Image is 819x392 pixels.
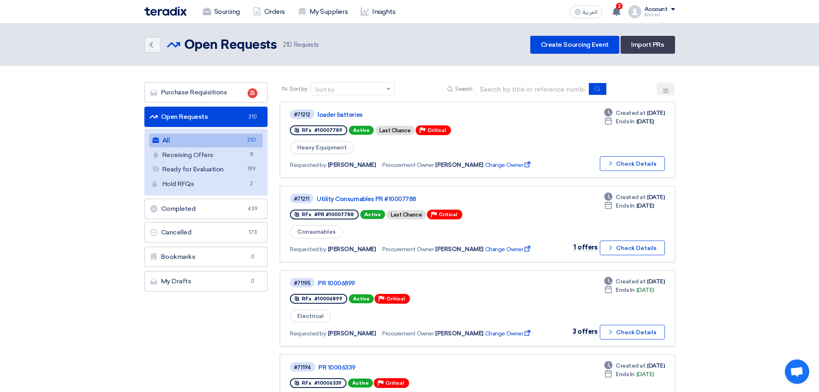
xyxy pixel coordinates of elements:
[604,370,654,379] div: [DATE]
[604,277,664,286] div: [DATE]
[144,7,187,16] img: Teradix logo
[302,212,311,217] span: RFx
[604,193,664,201] div: [DATE]
[302,296,311,302] span: RFx
[604,117,654,126] div: [DATE]
[290,225,343,239] span: Consumables
[149,162,263,176] a: Ready for Evaluation
[583,9,597,15] span: العربية
[246,151,256,159] span: 11
[302,127,311,133] span: RFx
[314,296,342,302] span: #10006899
[435,245,484,254] span: [PERSON_NAME]
[349,294,374,303] span: Active
[386,296,405,302] span: Critical
[292,3,354,21] a: My Suppliers
[616,370,635,379] span: Ends In
[318,111,521,118] a: loader batteries
[354,3,402,21] a: Insights
[604,361,664,370] div: [DATE]
[294,112,310,117] div: #71212
[290,141,354,154] span: Heavy Equipment
[144,271,268,291] a: My Drafts0
[144,247,268,267] a: Bookmarks0
[294,280,311,286] div: #71195
[604,201,654,210] div: [DATE]
[315,85,334,94] div: Sort by
[290,85,307,93] span: Sort by
[196,3,246,21] a: Sourcing
[375,126,415,135] div: Last Chance
[290,245,326,254] span: Requested by
[144,199,268,219] a: Completed439
[382,329,433,338] span: Procurement Owner
[149,148,263,162] a: Receiving Offers
[248,253,257,261] span: 0
[600,156,665,171] button: Check Details
[616,3,623,9] span: 2
[283,41,292,48] span: 210
[485,161,532,169] span: Change Owner
[604,286,654,294] div: [DATE]
[248,113,257,121] span: 210
[184,37,277,53] h2: Open Requests
[616,193,645,201] span: Created at
[435,161,484,169] span: [PERSON_NAME]
[328,161,376,169] span: [PERSON_NAME]
[246,165,256,173] span: 199
[294,196,309,201] div: #71211
[290,161,326,169] span: Requested by
[485,245,532,254] span: Change Owner
[149,177,263,191] a: Hold RFQs
[785,359,809,384] a: Open chat
[616,286,635,294] span: Ends In
[149,134,263,147] a: All
[360,210,385,219] span: Active
[387,210,426,219] div: Last Chance
[621,36,675,54] a: Import PRs
[455,85,472,93] span: Search
[604,109,664,117] div: [DATE]
[439,212,457,217] span: Critical
[600,325,665,339] button: Check Details
[628,5,641,18] img: profile_test.png
[616,117,635,126] span: Ends In
[318,364,522,371] a: PR 10006339
[570,5,602,18] button: العربية
[248,205,257,213] span: 439
[246,136,256,145] span: 210
[248,228,257,237] span: 173
[475,83,589,95] input: Search by title or reference number
[616,277,645,286] span: Created at
[427,127,446,133] span: Critical
[248,88,257,98] span: 25
[435,329,484,338] span: [PERSON_NAME]
[144,222,268,243] a: Cancelled173
[530,36,619,54] a: Create Sourcing Event
[348,379,373,388] span: Active
[290,309,331,323] span: Electrical
[248,277,257,285] span: 0
[349,126,374,135] span: Active
[290,329,326,338] span: Requested by
[382,161,433,169] span: Procurement Owner
[314,380,342,386] span: #10006339
[573,243,597,251] span: 1 offers
[246,3,292,21] a: Orders
[328,329,376,338] span: [PERSON_NAME]
[616,201,635,210] span: Ends In
[600,241,665,255] button: Check Details
[314,212,354,217] span: #PR #10007788
[317,195,520,203] a: Utility Consumables PR #10007788
[485,329,532,338] span: Change Owner
[382,245,433,254] span: Procurement Owner
[573,328,597,335] span: 3 offers
[283,40,319,50] span: Requests
[328,245,376,254] span: [PERSON_NAME]
[144,82,268,103] a: Purchase Requisitions25
[318,280,521,287] a: PR 10006899
[246,180,256,188] span: 2
[294,365,311,370] div: #71194
[302,380,311,386] span: RFx
[645,6,668,13] div: Account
